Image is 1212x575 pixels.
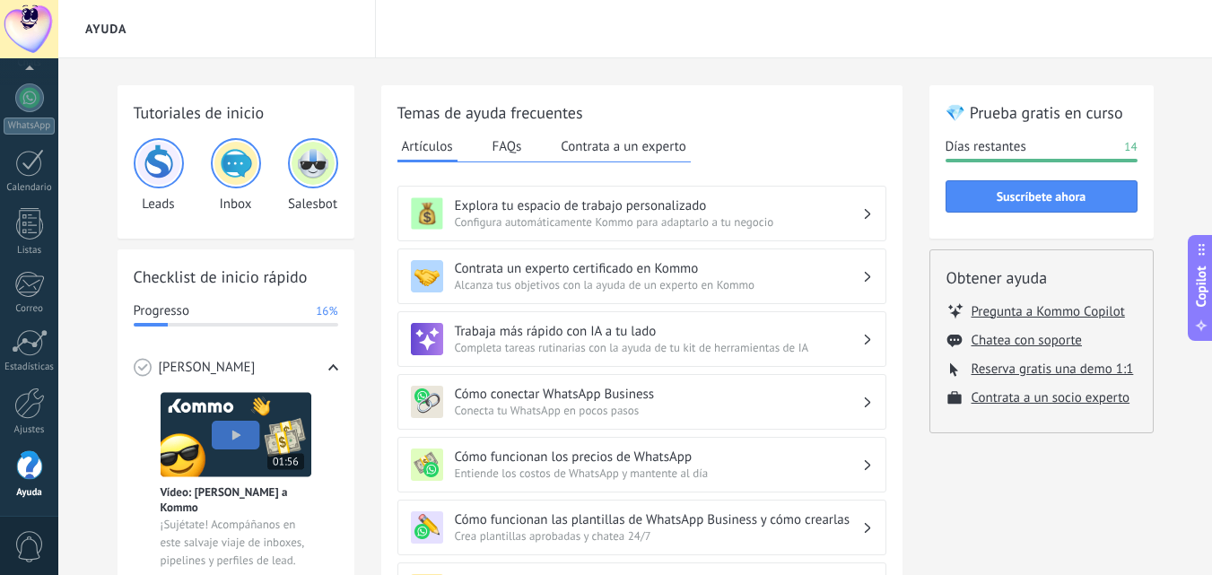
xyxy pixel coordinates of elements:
span: Suscríbete ahora [997,190,1086,203]
button: FAQs [488,133,527,160]
h3: Contrata un experto certificado en Kommo [455,260,862,277]
button: Reserva gratis una demo 1:1 [972,361,1134,378]
span: Alcanza tus objetivos con la ayuda de un experto en Kommo [455,277,862,292]
button: Artículos [397,133,458,162]
div: Inbox [211,138,261,213]
div: Leads [134,138,184,213]
h3: Cómo funcionan las plantillas de WhatsApp Business y cómo crearlas [455,511,862,528]
div: Listas [4,245,56,257]
button: Contrata a un experto [556,133,690,160]
button: Suscríbete ahora [946,180,1138,213]
div: Estadísticas [4,362,56,373]
button: Chatea con soporte [972,332,1082,349]
button: Contrata a un socio experto [972,389,1130,406]
span: Conecta tu WhatsApp en pocos pasos [455,403,862,418]
span: [PERSON_NAME] [159,359,256,377]
span: Progresso [134,302,189,320]
span: Crea plantillas aprobadas y chatea 24/7 [455,528,862,544]
span: Días restantes [946,138,1026,156]
div: WhatsApp [4,118,55,135]
span: Entiende los costos de WhatsApp y mantente al día [455,466,862,481]
span: 14 [1124,138,1137,156]
h2: Checklist de inicio rápido [134,266,338,288]
button: Pregunta a Kommo Copilot [972,302,1125,320]
span: Vídeo: [PERSON_NAME] a Kommo [161,484,311,515]
h3: Trabaja más rápido con IA a tu lado [455,323,862,340]
h3: Cómo conectar WhatsApp Business [455,386,862,403]
h2: Temas de ayuda frecuentes [397,101,886,124]
h2: Tutoriales de inicio [134,101,338,124]
h3: Cómo funcionan los precios de WhatsApp [455,449,862,466]
h3: Explora tu espacio de trabajo personalizado [455,197,862,214]
img: Meet video [161,392,311,477]
div: Ayuda [4,487,56,499]
span: 16% [316,302,337,320]
div: Calendario [4,182,56,194]
span: Copilot [1192,266,1210,307]
div: Correo [4,303,56,315]
span: Configura automáticamente Kommo para adaptarlo a tu negocio [455,214,862,230]
h2: 💎 Prueba gratis en curso [946,101,1138,124]
span: ¡Sujétate! Acompáñanos en este salvaje viaje de inboxes, pipelines y perfiles de lead. [161,516,311,570]
h2: Obtener ayuda [946,266,1137,289]
span: Completa tareas rutinarias con la ayuda de tu kit de herramientas de IA [455,340,862,355]
div: Salesbot [288,138,338,213]
div: Ajustes [4,424,56,436]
